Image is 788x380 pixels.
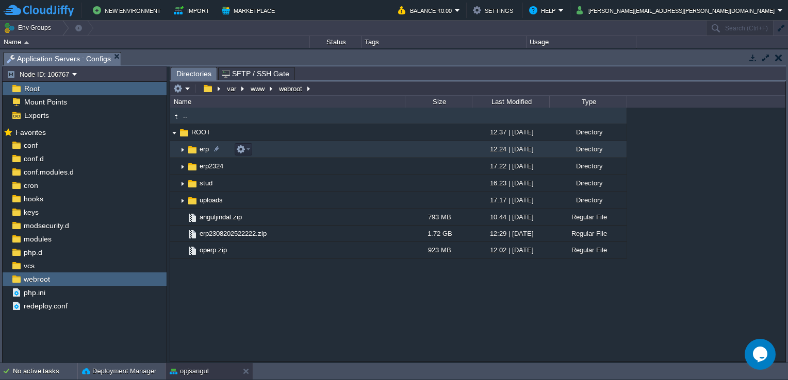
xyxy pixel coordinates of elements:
[7,70,72,79] button: Node ID: 106767
[170,81,785,96] input: Click to enter the path
[22,234,53,244] a: modules
[249,84,267,93] button: www
[1,36,309,48] div: Name
[22,194,45,203] a: hooks
[22,181,40,190] a: cron
[198,229,268,238] a: erp2308202522222.zip
[549,192,627,208] div: Directory
[22,84,41,93] a: Root
[549,124,627,140] div: Directory
[187,195,198,206] img: AMDAwAAAACH5BAEAAAAALAAAAAABAAEAAAICRAEAOw==
[310,36,361,48] div: Status
[406,96,472,108] div: Size
[543,48,560,76] div: 9 / 60
[22,288,47,297] a: php.ini
[579,48,613,76] div: 68%
[187,161,198,172] img: AMDAwAAAACH5BAEAAAAALAAAAAABAAEAAAICRAEAOw==
[187,178,198,189] img: AMDAwAAAACH5BAEAAAAALAAAAAABAAEAAAICRAEAOw==
[178,209,187,225] img: AMDAwAAAACH5BAEAAAAALAAAAAABAAEAAAICRAEAOw==
[472,192,549,208] div: 17:17 | [DATE]
[187,144,198,156] img: AMDAwAAAACH5BAEAAAAALAAAAAABAAEAAAICRAEAOw==
[190,128,212,136] a: ROOT
[7,53,111,65] span: Application Servers : Configs
[472,209,549,225] div: 10:44 | [DATE]
[222,67,289,80] span: SFTP / SSH Gate
[362,36,526,48] div: Tags
[170,366,209,376] button: opjsangul
[405,209,472,225] div: 793 MB
[170,111,182,122] img: AMDAwAAAACH5BAEAAAAALAAAAAABAAEAAAICRAEAOw==
[82,366,156,376] button: Deployment Manager
[405,226,472,241] div: 1.72 GB
[4,21,55,35] button: Env Groups
[198,246,228,254] a: operp.zip
[9,48,24,76] img: AMDAwAAAACH5BAEAAAAALAAAAAABAAEAAAICRAEAOw==
[472,175,549,191] div: 16:23 | [DATE]
[198,196,224,204] a: uploads
[13,128,47,136] a: Favorites
[549,209,627,225] div: Regular File
[178,127,190,139] img: AMDAwAAAACH5BAEAAAAALAAAAAABAAEAAAICRAEAOw==
[529,4,559,16] button: Help
[549,141,627,157] div: Directory
[198,213,243,221] a: anguljindal.zip
[398,4,455,16] button: Balance ₹0.00
[22,154,45,163] a: conf.d
[198,162,225,170] a: erp2324
[549,158,627,174] div: Directory
[22,111,51,120] a: Exports
[170,125,178,141] img: AMDAwAAAACH5BAEAAAAALAAAAAABAAEAAAICRAEAOw==
[22,261,36,270] a: vcs
[472,141,549,157] div: 12:24 | [DATE]
[187,229,198,240] img: AMDAwAAAACH5BAEAAAAALAAAAAABAAEAAAICRAEAOw==
[1,48,9,76] img: AMDAwAAAACH5BAEAAAAALAAAAAABAAEAAAICRAEAOw==
[472,124,549,140] div: 12:37 | [DATE]
[22,141,39,150] a: conf
[22,301,69,310] span: redeploy.conf
[472,242,549,258] div: 12:02 | [DATE]
[577,4,778,16] button: [PERSON_NAME][EMAIL_ADDRESS][PERSON_NAME][DOMAIN_NAME]
[405,242,472,258] div: 923 MB
[176,67,211,80] span: Directories
[22,208,40,217] span: keys
[549,226,627,241] div: Regular File
[178,193,187,209] img: AMDAwAAAACH5BAEAAAAALAAAAAABAAEAAAICRAEAOw==
[187,212,198,223] img: AMDAwAAAACH5BAEAAAAALAAAAAABAAEAAAICRAEAOw==
[22,274,52,284] a: webroot
[4,4,74,17] img: CloudJiffy
[93,4,164,16] button: New Environment
[549,175,627,191] div: Directory
[22,248,44,257] a: php.d
[549,242,627,258] div: Regular File
[178,226,187,241] img: AMDAwAAAACH5BAEAAAAALAAAAAABAAEAAAICRAEAOw==
[22,221,71,230] a: modsecurity.d
[550,96,627,108] div: Type
[527,36,636,48] div: Usage
[22,97,69,107] a: Mount Points
[178,142,187,158] img: AMDAwAAAACH5BAEAAAAALAAAAAABAAEAAAICRAEAOw==
[198,145,210,153] a: erp
[171,96,405,108] div: Name
[473,4,516,16] button: Settings
[24,41,29,44] img: AMDAwAAAACH5BAEAAAAALAAAAAABAAEAAAICRAEAOw==
[198,179,214,187] a: stud
[22,167,75,177] a: conf.modules.d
